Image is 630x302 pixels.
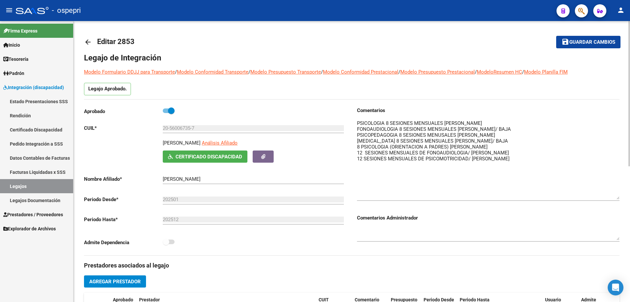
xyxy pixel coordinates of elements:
[84,239,163,246] p: Admite Dependencia
[52,3,81,18] span: - ospepri
[524,69,568,75] a: Modelo Planilla FIM
[3,70,24,77] span: Padrón
[357,214,619,221] h3: Comentarios Administrador
[357,107,619,114] h3: Comentarios
[97,37,135,46] span: Editar 2853
[163,151,247,163] button: Certificado Discapacidad
[89,279,141,285] span: Agregar Prestador
[250,69,321,75] a: Modelo Presupuesto Transporte
[556,36,620,48] button: Guardar cambios
[3,84,64,91] span: Integración (discapacidad)
[176,154,242,160] span: Certificado Discapacidad
[84,216,163,223] p: Periodo Hasta
[323,69,398,75] a: Modelo Conformidad Prestacional
[617,6,625,14] mat-icon: person
[400,69,475,75] a: Modelo Presupuesto Prestacional
[3,27,37,35] span: Firma Express
[3,225,56,232] span: Explorador de Archivos
[84,108,163,115] p: Aprobado
[84,261,619,270] h3: Prestadores asociados al legajo
[477,69,522,75] a: ModeloResumen HC
[84,38,92,46] mat-icon: arrow_back
[84,125,163,132] p: CUIL
[84,83,131,95] p: Legajo Aprobado.
[84,53,619,63] h1: Legajo de Integración
[3,56,29,63] span: Tesorería
[608,280,623,295] div: Open Intercom Messenger
[84,196,163,203] p: Periodo Desde
[177,69,248,75] a: Modelo Conformidad Transporte
[3,41,20,49] span: Inicio
[202,140,238,146] span: Análisis Afiliado
[84,275,146,288] button: Agregar Prestador
[561,38,569,46] mat-icon: save
[84,69,175,75] a: Modelo Formulario DDJJ para Transporte
[5,6,13,14] mat-icon: menu
[569,39,615,45] span: Guardar cambios
[163,139,200,147] p: [PERSON_NAME]
[3,211,63,218] span: Prestadores / Proveedores
[84,175,163,183] p: Nombre Afiliado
